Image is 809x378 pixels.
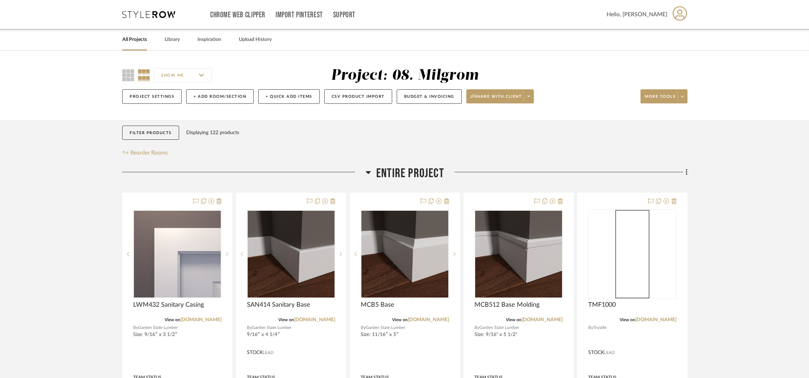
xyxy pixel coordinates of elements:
span: SAN414 Sanitary Base [247,301,310,309]
span: More tools [645,94,675,104]
span: TMF1000 [588,301,616,309]
button: + Add Room/Section [186,89,254,104]
span: MCB512 Base Molding [474,301,539,309]
span: View on [165,318,180,322]
div: Displaying 122 products [186,126,239,140]
img: SAN414 Sanitary Base [248,211,335,298]
span: Entire Project [376,166,444,181]
a: [DOMAIN_NAME] [408,317,449,322]
a: [DOMAIN_NAME] [521,317,563,322]
a: [DOMAIN_NAME] [294,317,335,322]
div: 0 [475,210,562,299]
a: [DOMAIN_NAME] [180,317,222,322]
button: CSV Product Import [324,89,392,104]
span: Garden State Lumber [252,324,291,331]
button: Share with client [466,89,534,103]
button: Budget & Invoicing [397,89,462,104]
img: MCB5 Base [361,211,448,298]
a: Support [333,12,355,18]
span: View on [278,318,294,322]
button: More tools [640,89,687,103]
span: View on [392,318,408,322]
div: Project: 08. Milgrom [331,68,479,83]
span: By [247,324,252,331]
div: 0 [247,210,335,299]
span: Garden State Lumber [366,324,405,331]
span: By [361,324,366,331]
a: Library [165,35,180,44]
a: [DOMAIN_NAME] [635,317,677,322]
span: By [474,324,479,331]
span: Garden State Lumber [479,324,519,331]
div: 0 [361,210,449,299]
a: Inspiration [197,35,221,44]
div: 0 [134,210,221,299]
button: Filter Products [122,126,179,140]
span: MCB5 Base [361,301,394,309]
span: Garden State Lumber [138,324,178,331]
button: Reorder Rooms [122,149,168,157]
a: Upload History [239,35,272,44]
span: By [588,324,593,331]
span: View on [620,318,635,322]
img: TMF1000 [615,210,649,298]
span: Trustile [593,324,607,331]
span: By [133,324,138,331]
button: + Quick Add Items [258,89,320,104]
span: View on [506,318,521,322]
a: Chrome Web Clipper [210,12,265,18]
img: LWM432 Sanitary Casing [134,211,221,298]
button: Project Settings [122,89,182,104]
a: Import Pinterest [276,12,323,18]
span: Share with client [471,94,522,104]
a: All Projects [122,35,147,44]
span: Reorder Rooms [130,149,168,157]
img: MCB512 Base Molding [475,211,562,298]
span: Hello, [PERSON_NAME] [607,10,667,19]
span: LWM432 Sanitary Casing [133,301,204,309]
